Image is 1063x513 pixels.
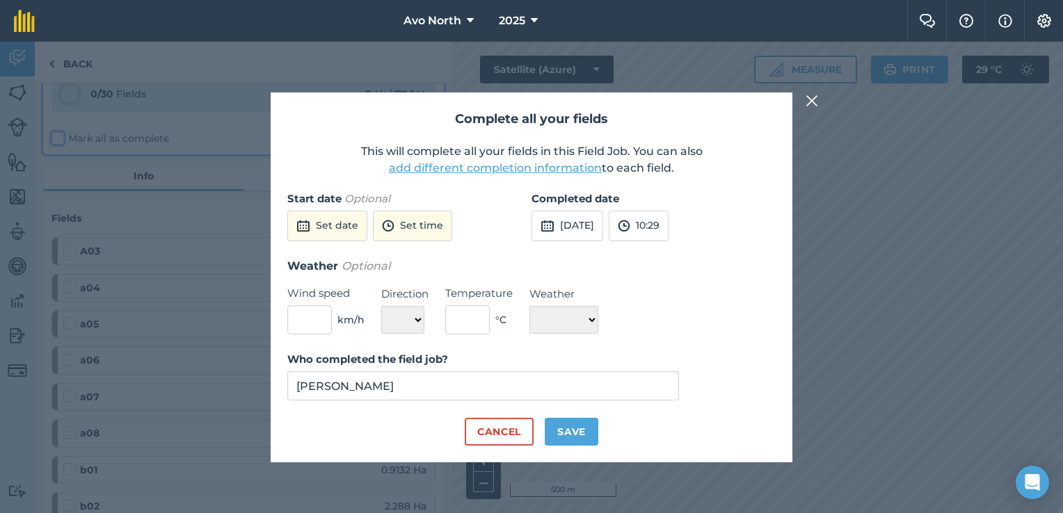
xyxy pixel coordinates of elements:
[806,92,818,109] img: svg+xml;base64,PHN2ZyB4bWxucz0iaHR0cDovL3d3dy53My5vcmcvMjAwMC9zdmciIHdpZHRoPSIyMiIgaGVpZ2h0PSIzMC...
[373,211,452,241] button: Set time
[287,192,342,205] strong: Start date
[287,211,367,241] button: Set date
[531,192,619,205] strong: Completed date
[287,285,365,302] label: Wind speed
[389,160,602,177] button: add different completion information
[445,285,513,302] label: Temperature
[381,286,429,302] label: Direction
[609,211,669,241] button: 10:29
[919,14,936,28] img: Two speech bubbles overlapping with the left bubble in the forefront
[545,418,598,446] button: Save
[998,13,1012,29] img: svg+xml;base64,PHN2ZyB4bWxucz0iaHR0cDovL3d3dy53My5vcmcvMjAwMC9zdmciIHdpZHRoPSIxNyIgaGVpZ2h0PSIxNy...
[296,218,310,234] img: svg+xml;base64,PD94bWwgdmVyc2lvbj0iMS4wIiBlbmNvZGluZz0idXRmLTgiPz4KPCEtLSBHZW5lcmF0b3I6IEFkb2JlIE...
[287,352,448,366] strong: Who completed the field job?
[342,259,390,272] em: Optional
[499,13,525,29] span: 2025
[337,312,365,327] span: km/h
[382,218,394,234] img: svg+xml;base64,PD94bWwgdmVyc2lvbj0iMS4wIiBlbmNvZGluZz0idXRmLTgiPz4KPCEtLSBHZW5lcmF0b3I6IEFkb2JlIE...
[287,257,776,275] h3: Weather
[618,218,630,234] img: svg+xml;base64,PD94bWwgdmVyc2lvbj0iMS4wIiBlbmNvZGluZz0idXRmLTgiPz4KPCEtLSBHZW5lcmF0b3I6IEFkb2JlIE...
[958,14,975,28] img: A question mark icon
[1036,14,1053,28] img: A cog icon
[531,211,603,241] button: [DATE]
[14,10,35,32] img: fieldmargin Logo
[1016,466,1049,499] div: Open Intercom Messenger
[403,13,461,29] span: Avo North
[529,286,598,302] label: Weather
[287,143,776,177] p: This will complete all your fields in this Field Job. You can also to each field.
[287,109,776,129] h2: Complete all your fields
[495,312,506,327] span: ° C
[344,192,390,205] em: Optional
[465,418,534,446] button: Cancel
[541,218,554,234] img: svg+xml;base64,PD94bWwgdmVyc2lvbj0iMS4wIiBlbmNvZGluZz0idXRmLTgiPz4KPCEtLSBHZW5lcmF0b3I6IEFkb2JlIE...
